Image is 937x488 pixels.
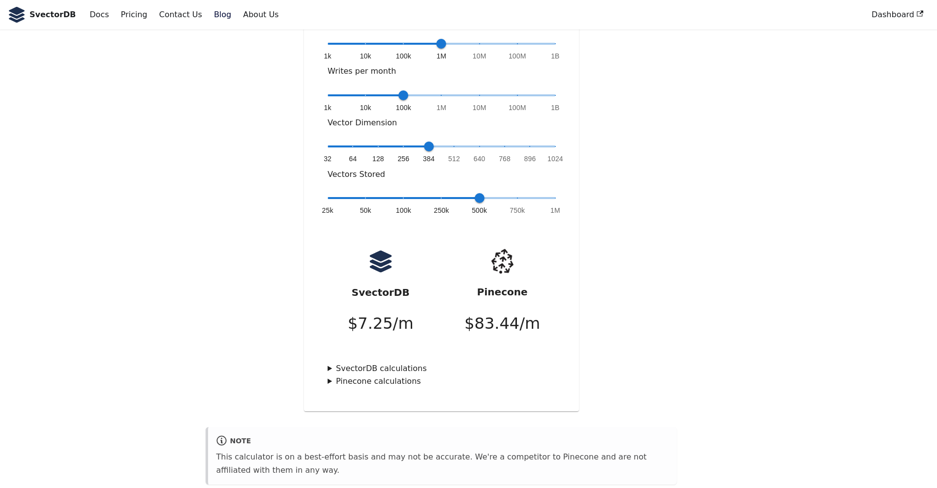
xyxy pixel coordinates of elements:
p: $ 7.25 /m [348,311,414,337]
strong: SvectorDB [352,287,410,298]
span: 10k [360,103,371,113]
span: 1B [551,51,559,61]
p: Vectors Stored [328,168,555,181]
p: This calculator is on a best-effort basis and may not be accurate. We're a competitor to Pinecone... [216,451,669,477]
span: 1k [324,103,332,113]
a: About Us [237,6,284,23]
span: 896 [524,154,536,164]
a: Contact Us [153,6,208,23]
span: 1M [550,205,560,215]
span: 1M [437,103,447,113]
summary: Pinecone calculations [328,375,555,388]
span: 100k [396,51,411,61]
span: 250k [434,205,449,215]
span: 500k [472,205,487,215]
a: Dashboard [866,6,929,23]
span: 100k [396,205,411,215]
span: 512 [448,154,460,164]
span: 10M [473,103,486,113]
b: SvectorDB [30,8,76,21]
span: 50k [360,205,371,215]
strong: Pinecone [477,286,528,298]
a: Blog [208,6,237,23]
span: 1M [437,51,447,61]
img: logo.svg [368,249,393,274]
span: 100M [509,103,526,113]
span: 1B [551,103,559,113]
a: Pricing [115,6,153,23]
span: 750k [510,205,525,215]
img: pinecone.png [484,243,521,280]
img: SvectorDB Logo [8,7,26,23]
span: 256 [397,154,409,164]
summary: SvectorDB calculations [328,362,555,375]
p: $ 83.44 /m [464,311,540,337]
span: 32 [324,154,332,164]
span: 100M [509,51,526,61]
div: note [216,435,669,448]
span: 1k [324,51,332,61]
p: Writes per month [328,65,555,78]
span: 768 [499,154,511,164]
span: 1024 [547,154,563,164]
span: 128 [372,154,384,164]
span: 10k [360,51,371,61]
span: 640 [474,154,485,164]
span: 100k [396,103,411,113]
span: 384 [423,154,435,164]
a: Docs [84,6,115,23]
a: SvectorDB LogoSvectorDB [8,7,76,23]
span: 64 [349,154,357,164]
span: 25k [322,205,333,215]
span: 10M [473,51,486,61]
p: Vector Dimension [328,116,555,129]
